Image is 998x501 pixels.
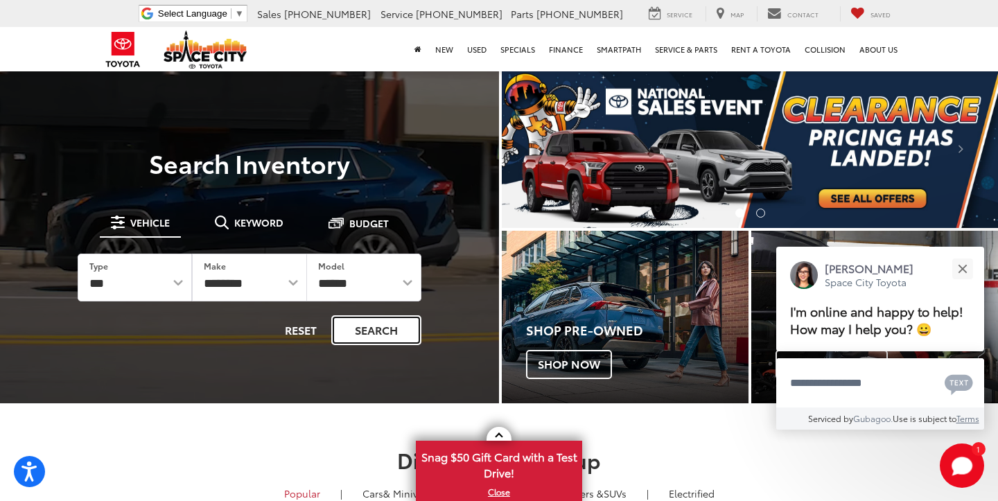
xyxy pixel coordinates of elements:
a: Terms [956,412,979,424]
a: SmartPath [590,27,648,71]
div: Close[PERSON_NAME]Space City ToyotaI'm online and happy to help! How may I help you? 😀Type your m... [776,247,984,430]
button: Close [947,254,977,283]
span: Use is subject to [893,412,956,424]
label: Type [89,260,108,272]
a: My Saved Vehicles [840,6,901,21]
label: Model [318,260,344,272]
li: | [337,486,346,500]
a: Used [460,27,493,71]
div: Toyota [751,231,998,403]
h4: Schedule Service [776,324,998,337]
a: Schedule Service Schedule Now [751,231,998,403]
img: Space City Toyota [164,30,247,69]
a: Gubagoo. [853,412,893,424]
a: About Us [852,27,904,71]
button: Chat with SMS [940,367,977,398]
span: Service [380,7,413,21]
span: Parts [511,7,534,21]
div: Toyota [502,231,748,403]
span: [PHONE_NUMBER] [536,7,623,21]
span: Schedule Now [776,350,888,379]
a: Contact [757,6,829,21]
a: Service & Parts [648,27,724,71]
span: & Minivan [383,486,430,500]
span: ▼ [235,8,244,19]
button: Reset [273,315,329,345]
label: Make [204,260,226,272]
h4: Shop Pre-Owned [526,324,748,337]
span: Service [667,10,692,19]
button: Click to view previous picture. [502,97,576,200]
span: Snag $50 Gift Card with a Test Drive! [417,442,581,484]
span: [PHONE_NUMBER] [284,7,371,21]
span: Saved [870,10,891,19]
span: Vehicle [130,218,170,227]
a: Home [408,27,428,71]
button: Toggle Chat Window [940,443,984,488]
a: Collision [798,27,852,71]
h3: Search Inventory [58,149,441,177]
a: Shop Pre-Owned Shop Now [502,231,748,403]
span: I'm online and happy to help! How may I help you? 😀 [790,302,963,337]
svg: Text [945,373,973,395]
img: Toyota [97,27,149,72]
p: Space City Toyota [825,276,913,289]
span: Shop Now [526,350,612,379]
a: New [428,27,460,71]
a: Map [706,6,754,21]
span: Map [730,10,744,19]
span: Contact [787,10,818,19]
a: Select Language​ [158,8,244,19]
button: Click to view next picture. [924,97,998,200]
span: Budget [349,218,389,228]
a: Finance [542,27,590,71]
section: Carousel section with vehicle pictures - may contain disclaimers. [502,69,998,228]
textarea: Type your message [776,358,984,408]
a: Service [638,6,703,21]
span: Serviced by [808,412,853,424]
span: Keyword [234,218,283,227]
h2: Discover Our Lineup [104,448,894,471]
p: [PERSON_NAME] [825,261,913,276]
span: [PHONE_NUMBER] [416,7,502,21]
a: Rent a Toyota [724,27,798,71]
span: 1 [977,446,980,452]
button: Search [331,315,421,345]
span: ​ [231,8,231,19]
a: Specials [493,27,542,71]
span: Sales [257,7,281,21]
li: | [643,486,652,500]
span: Select Language [158,8,227,19]
svg: Start Chat [940,443,984,488]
